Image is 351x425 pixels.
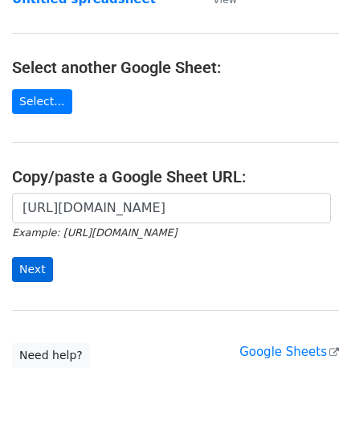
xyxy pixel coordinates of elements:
h4: Select another Google Sheet: [12,58,339,77]
input: Next [12,257,53,282]
a: Select... [12,89,72,114]
iframe: Chat Widget [271,348,351,425]
h4: Copy/paste a Google Sheet URL: [12,167,339,186]
input: Paste your Google Sheet URL here [12,193,331,223]
small: Example: [URL][DOMAIN_NAME] [12,227,177,239]
a: Need help? [12,343,90,368]
a: Google Sheets [239,345,339,359]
